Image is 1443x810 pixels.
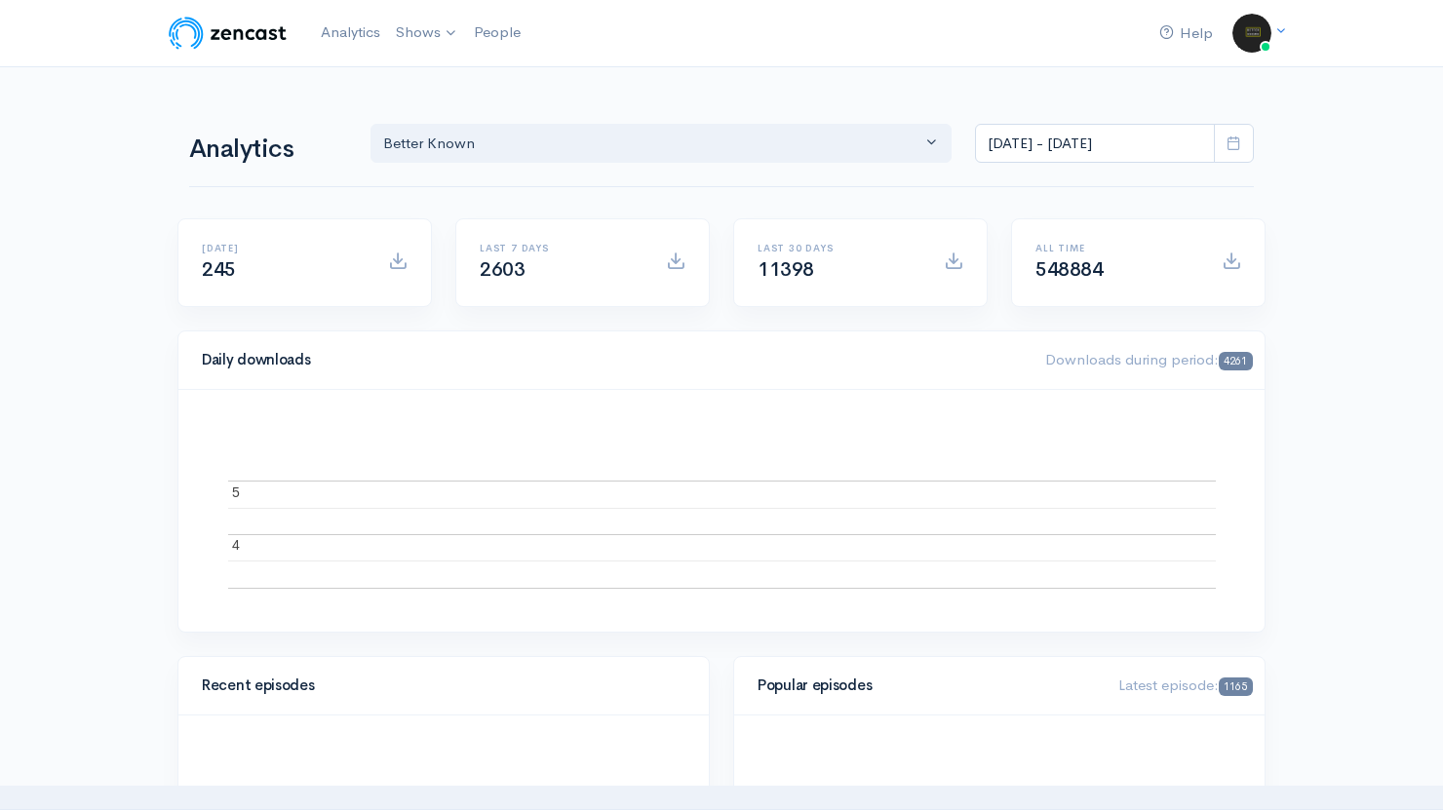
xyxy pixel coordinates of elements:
[1232,14,1271,53] img: ...
[232,537,240,553] text: 4
[1219,677,1253,696] span: 1165
[202,413,1241,608] svg: A chart.
[466,12,528,54] a: People
[1035,243,1198,253] h6: All time
[1035,257,1104,282] span: 548884
[232,483,240,499] text: 5
[313,12,388,54] a: Analytics
[480,257,525,282] span: 2603
[1118,675,1253,694] span: Latest episode:
[1151,13,1221,55] a: Help
[370,124,952,164] button: Better Known
[1045,350,1253,368] span: Downloads during period:
[480,243,643,253] h6: Last 7 days
[758,677,1095,694] h4: Popular episodes
[202,257,236,282] span: 245
[189,135,347,164] h1: Analytics
[383,133,921,155] div: Better Known
[202,352,1022,368] h4: Daily downloads
[1377,744,1423,791] iframe: gist-messenger-bubble-iframe
[202,243,365,253] h6: [DATE]
[758,243,920,253] h6: Last 30 days
[1219,352,1253,370] span: 4261
[758,257,814,282] span: 11398
[166,14,290,53] img: ZenCast Logo
[202,677,674,694] h4: Recent episodes
[975,124,1215,164] input: analytics date range selector
[388,12,466,55] a: Shows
